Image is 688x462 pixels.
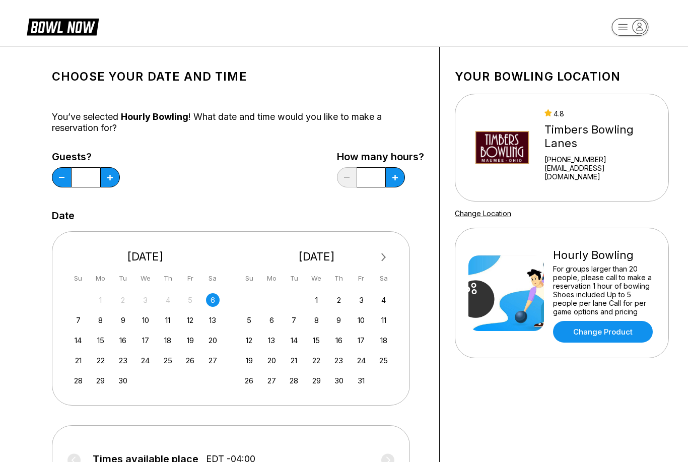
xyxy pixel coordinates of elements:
span: Hourly Bowling [121,111,188,122]
div: Choose Thursday, September 18th, 2025 [161,334,175,347]
div: [DATE] [67,250,224,263]
div: Choose Sunday, October 12th, 2025 [242,334,256,347]
div: Choose Monday, October 20th, 2025 [265,354,279,367]
div: You’ve selected ! What date and time would you like to make a reservation for? [52,111,424,134]
div: Choose Monday, October 13th, 2025 [265,334,279,347]
h1: Choose your Date and time [52,70,424,84]
div: Choose Wednesday, September 10th, 2025 [139,313,152,327]
h1: Your bowling location [455,70,669,84]
div: Mo [265,272,279,285]
button: Next Month [376,249,392,266]
label: Guests? [52,151,120,162]
div: month 2025-10 [241,292,392,387]
a: Change Location [455,209,511,218]
div: Not available Tuesday, September 2nd, 2025 [116,293,130,307]
label: Date [52,210,75,221]
div: Not available Friday, September 5th, 2025 [183,293,197,307]
div: Choose Sunday, September 28th, 2025 [72,374,85,387]
img: Timbers Bowling Lanes [468,110,535,185]
div: For groups larger than 20 people, please call to make a reservation 1 hour of bowling Shoes inclu... [553,265,655,316]
div: Choose Sunday, September 14th, 2025 [72,334,85,347]
div: Hourly Bowling [553,248,655,262]
div: Choose Friday, October 3rd, 2025 [355,293,368,307]
div: Not available Monday, September 1st, 2025 [94,293,107,307]
div: Choose Tuesday, October 7th, 2025 [287,313,301,327]
div: Tu [116,272,130,285]
div: Choose Friday, September 12th, 2025 [183,313,197,327]
div: Choose Saturday, October 11th, 2025 [377,313,390,327]
div: Choose Monday, October 6th, 2025 [265,313,279,327]
div: Sa [377,272,390,285]
div: Choose Wednesday, September 17th, 2025 [139,334,152,347]
div: Choose Sunday, September 7th, 2025 [72,313,85,327]
div: [PHONE_NUMBER] [544,155,655,164]
div: Fr [355,272,368,285]
a: [EMAIL_ADDRESS][DOMAIN_NAME] [544,164,655,181]
div: Choose Wednesday, October 15th, 2025 [310,334,323,347]
div: Su [242,272,256,285]
div: Choose Wednesday, October 1st, 2025 [310,293,323,307]
div: Choose Monday, September 15th, 2025 [94,334,107,347]
div: Choose Friday, October 17th, 2025 [355,334,368,347]
div: Th [332,272,346,285]
div: Th [161,272,175,285]
div: We [310,272,323,285]
img: Hourly Bowling [468,255,544,331]
div: month 2025-09 [70,292,221,387]
div: Choose Saturday, October 4th, 2025 [377,293,390,307]
div: Choose Monday, September 22nd, 2025 [94,354,107,367]
div: Not available Thursday, September 4th, 2025 [161,293,175,307]
div: Choose Friday, September 19th, 2025 [183,334,197,347]
div: Choose Wednesday, October 29th, 2025 [310,374,323,387]
div: Choose Friday, October 24th, 2025 [355,354,368,367]
div: Choose Saturday, September 20th, 2025 [206,334,220,347]
div: Choose Sunday, October 26th, 2025 [242,374,256,387]
div: Su [72,272,85,285]
div: Choose Saturday, September 13th, 2025 [206,313,220,327]
div: Choose Tuesday, October 21st, 2025 [287,354,301,367]
div: Choose Monday, September 29th, 2025 [94,374,107,387]
div: Choose Wednesday, September 24th, 2025 [139,354,152,367]
div: Choose Monday, September 8th, 2025 [94,313,107,327]
div: Not available Wednesday, September 3rd, 2025 [139,293,152,307]
div: Timbers Bowling Lanes [544,123,655,150]
div: Choose Thursday, October 30th, 2025 [332,374,346,387]
div: Fr [183,272,197,285]
div: Choose Sunday, September 21st, 2025 [72,354,85,367]
div: Choose Wednesday, October 8th, 2025 [310,313,323,327]
div: Choose Saturday, September 6th, 2025 [206,293,220,307]
div: Choose Tuesday, September 23rd, 2025 [116,354,130,367]
div: Choose Friday, September 26th, 2025 [183,354,197,367]
div: Choose Friday, October 31st, 2025 [355,374,368,387]
div: Choose Sunday, October 19th, 2025 [242,354,256,367]
div: Choose Tuesday, September 30th, 2025 [116,374,130,387]
div: Choose Monday, October 27th, 2025 [265,374,279,387]
div: Choose Wednesday, October 22nd, 2025 [310,354,323,367]
div: Choose Sunday, October 5th, 2025 [242,313,256,327]
div: Tu [287,272,301,285]
div: Choose Tuesday, September 16th, 2025 [116,334,130,347]
div: Choose Tuesday, October 14th, 2025 [287,334,301,347]
div: Mo [94,272,107,285]
label: How many hours? [337,151,424,162]
div: Choose Friday, October 10th, 2025 [355,313,368,327]
div: Choose Thursday, October 9th, 2025 [332,313,346,327]
div: We [139,272,152,285]
div: Sa [206,272,220,285]
div: Choose Saturday, October 25th, 2025 [377,354,390,367]
div: Choose Thursday, October 16th, 2025 [332,334,346,347]
div: Choose Saturday, October 18th, 2025 [377,334,390,347]
div: Choose Thursday, September 11th, 2025 [161,313,175,327]
div: Choose Saturday, September 27th, 2025 [206,354,220,367]
div: [DATE] [239,250,395,263]
div: Choose Tuesday, October 28th, 2025 [287,374,301,387]
div: 4.8 [544,109,655,118]
div: Choose Thursday, September 25th, 2025 [161,354,175,367]
div: Choose Thursday, October 2nd, 2025 [332,293,346,307]
div: Choose Tuesday, September 9th, 2025 [116,313,130,327]
a: Change Product [553,321,653,343]
div: Choose Thursday, October 23rd, 2025 [332,354,346,367]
